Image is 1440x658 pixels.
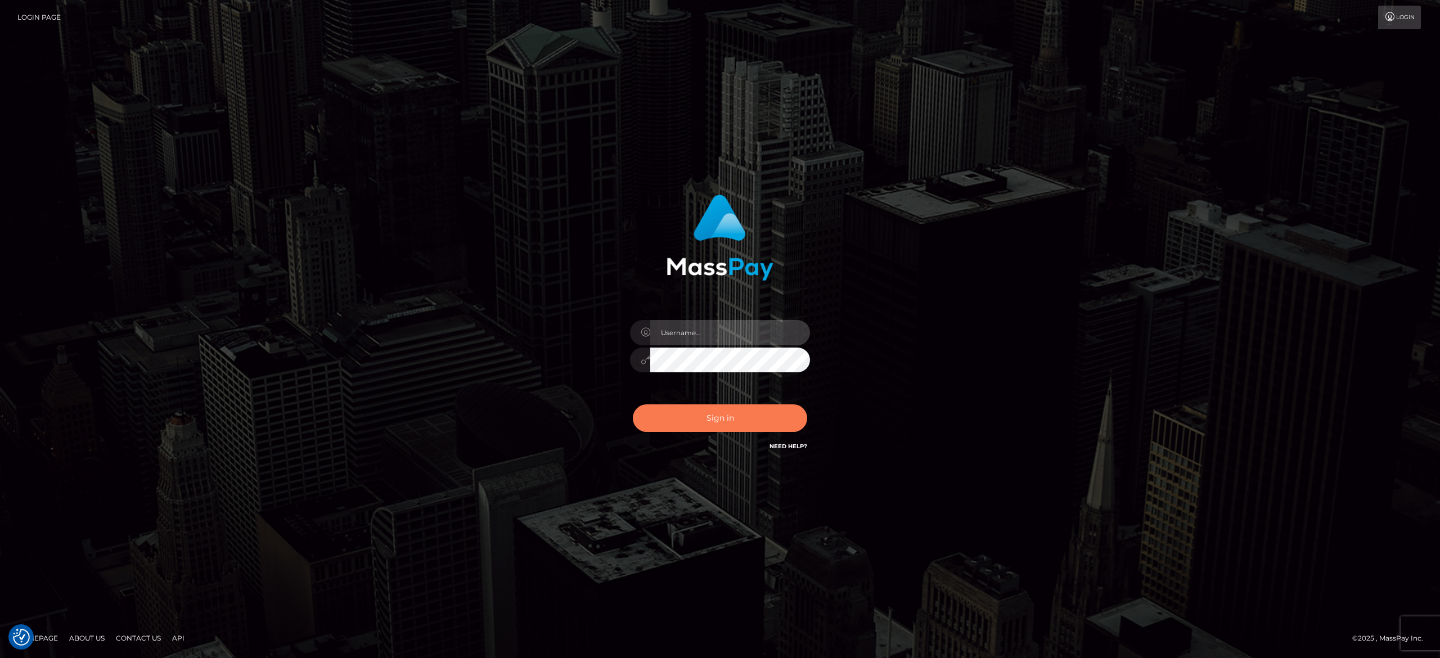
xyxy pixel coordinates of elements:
a: Login Page [17,6,61,29]
img: Revisit consent button [13,629,30,646]
a: Need Help? [769,443,807,450]
button: Sign in [633,404,807,432]
a: API [168,629,189,647]
a: About Us [65,629,109,647]
input: Username... [650,320,810,345]
a: Login [1378,6,1421,29]
button: Consent Preferences [13,629,30,646]
a: Homepage [12,629,62,647]
img: MassPay Login [667,195,773,281]
div: © 2025 , MassPay Inc. [1352,632,1432,645]
a: Contact Us [111,629,165,647]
